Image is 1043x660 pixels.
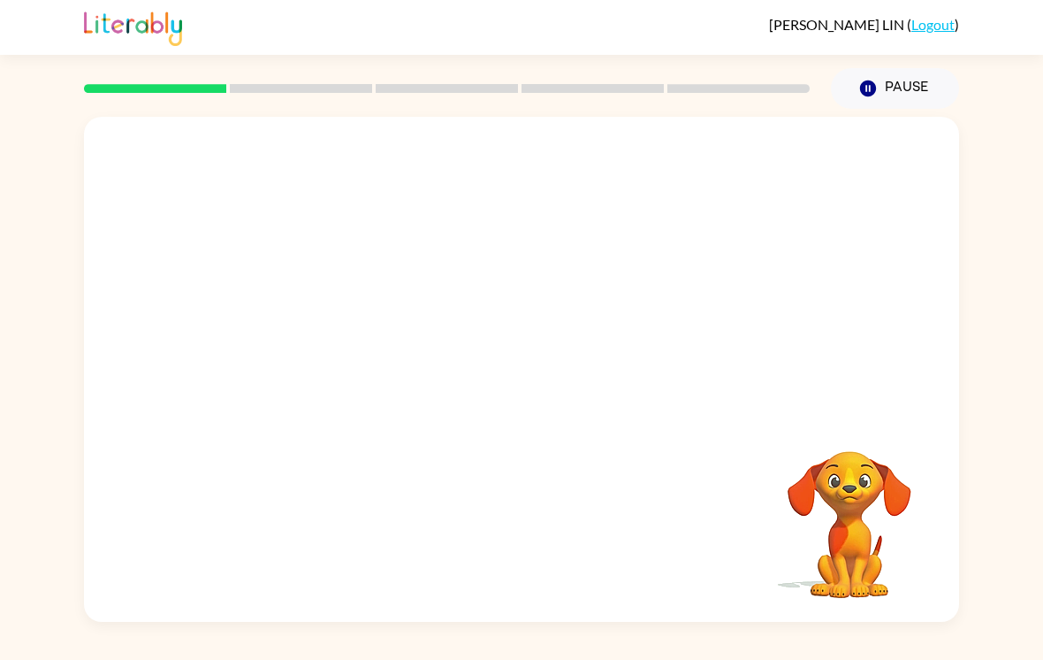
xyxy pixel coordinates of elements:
span: [PERSON_NAME] LIN [769,16,907,33]
div: ( ) [769,16,959,33]
a: Logout [911,16,955,33]
button: Pause [831,68,959,109]
img: Literably [84,7,182,46]
video: Your browser must support playing .mp4 files to use Literably. Please try using another browser. [761,424,938,601]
